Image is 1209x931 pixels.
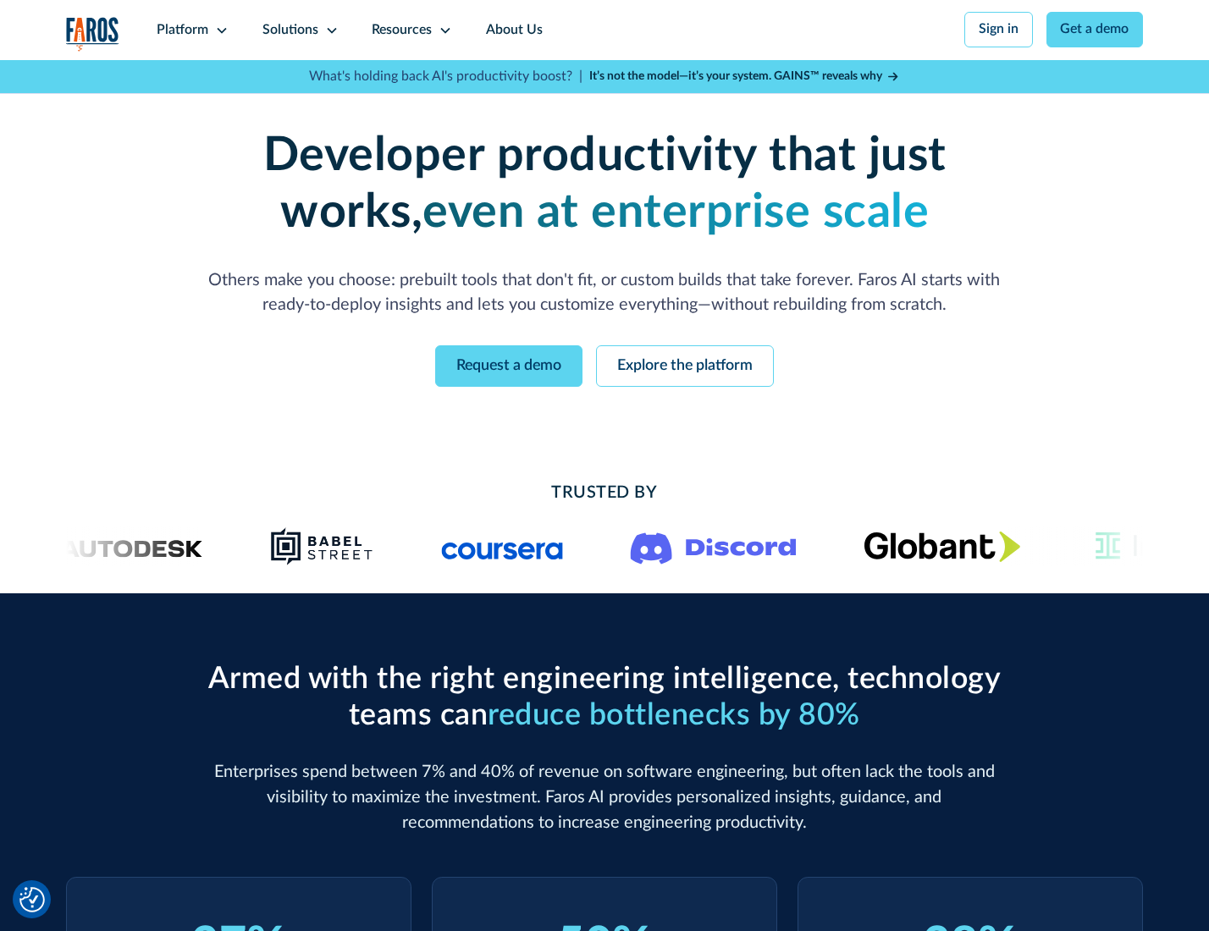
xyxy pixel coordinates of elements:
[262,20,318,41] div: Solutions
[488,700,860,730] span: reduce bottlenecks by 80%
[964,12,1033,47] a: Sign in
[596,345,774,387] a: Explore the platform
[263,132,947,236] strong: Developer productivity that just works,
[201,481,1008,506] h2: Trusted By
[441,533,563,560] img: Logo of the online learning platform Coursera.
[630,529,796,565] img: Logo of the communication platform Discord.
[589,70,882,82] strong: It’s not the model—it’s your system. GAINS™ reveals why
[309,67,582,87] p: What's holding back AI's productivity boost? |
[157,20,208,41] div: Platform
[66,17,120,52] a: home
[28,535,203,558] img: Logo of the design software company Autodesk.
[589,68,901,85] a: It’s not the model—it’s your system. GAINS™ reveals why
[201,661,1008,734] h2: Armed with the right engineering intelligence, technology teams can
[372,20,432,41] div: Resources
[422,189,929,236] strong: even at enterprise scale
[66,17,120,52] img: Logo of the analytics and reporting company Faros.
[270,526,373,567] img: Babel Street logo png
[1046,12,1144,47] a: Get a demo
[201,268,1008,319] p: Others make you choose: prebuilt tools that don't fit, or custom builds that take forever. Faros ...
[201,760,1008,835] p: Enterprises spend between 7% and 40% of revenue on software engineering, but often lack the tools...
[19,887,45,912] img: Revisit consent button
[19,887,45,912] button: Cookie Settings
[864,531,1020,562] img: Globant's logo
[435,345,582,387] a: Request a demo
